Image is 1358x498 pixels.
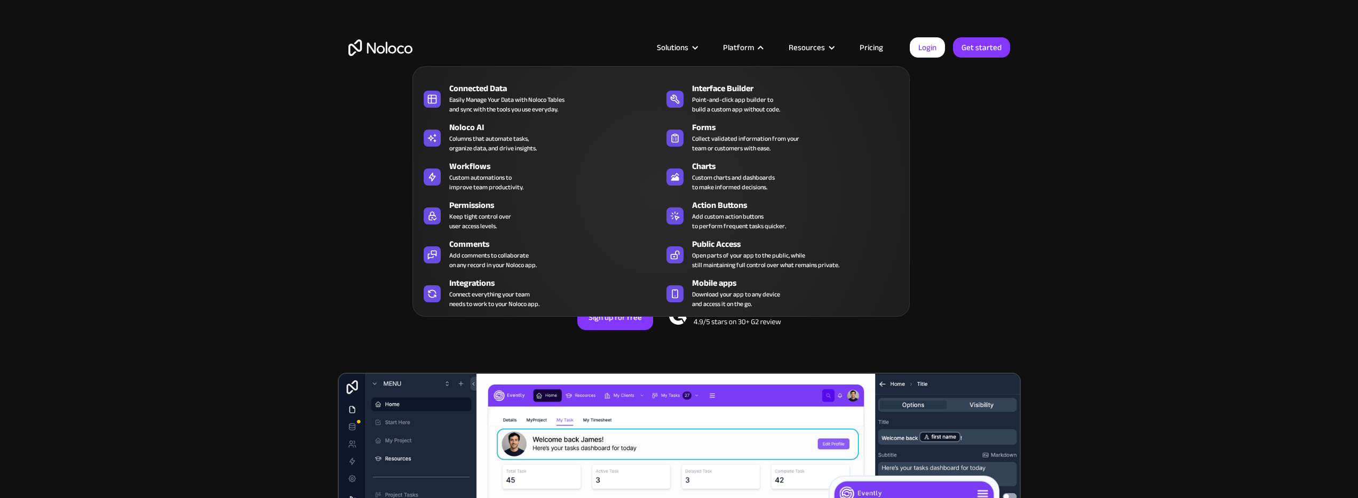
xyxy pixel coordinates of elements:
[449,95,565,114] div: Easily Manage Your Data with Noloco Tables and sync with the tools you use everyday.
[910,37,945,58] a: Login
[348,117,1010,126] h1: Custom No-Code Business Apps Platform
[577,304,653,330] a: Sign up for free
[710,41,775,54] div: Platform
[692,199,909,212] div: Action Buttons
[692,82,909,95] div: Interface Builder
[418,197,661,233] a: PermissionsKeep tight control overuser access levels.
[418,80,661,116] a: Connected DataEasily Manage Your Data with Noloco Tablesand sync with the tools you use everyday.
[449,173,523,192] div: Custom automations to improve team productivity.
[449,121,666,134] div: Noloco AI
[661,119,904,155] a: FormsCollect validated information from yourteam or customers with ease.
[661,197,904,233] a: Action ButtonsAdd custom action buttonsto perform frequent tasks quicker.
[692,95,780,114] div: Point-and-click app builder to build a custom app without code.
[418,158,661,194] a: WorkflowsCustom automations toimprove team productivity.
[723,41,754,54] div: Platform
[661,158,904,194] a: ChartsCustom charts and dashboardsto make informed decisions.
[692,238,909,251] div: Public Access
[449,199,666,212] div: Permissions
[692,251,839,270] div: Open parts of your app to the public, while still maintaining full control over what remains priv...
[418,236,661,272] a: CommentsAdd comments to collaborateon any record in your Noloco app.
[644,41,710,54] div: Solutions
[412,51,910,317] nav: Platform
[775,41,846,54] div: Resources
[449,290,539,309] div: Connect everything your team needs to work to your Noloco app.
[418,119,661,155] a: Noloco AIColumns that automate tasks,organize data, and drive insights.
[692,173,775,192] div: Custom charts and dashboards to make informed decisions.
[348,136,1010,222] h2: Business Apps for Teams
[692,290,780,309] span: Download your app to any device and access it on the go.
[692,134,799,153] div: Collect validated information from your team or customers with ease.
[692,121,909,134] div: Forms
[661,236,904,272] a: Public AccessOpen parts of your app to the public, whilestill maintaining full control over what ...
[449,82,666,95] div: Connected Data
[692,277,909,290] div: Mobile apps
[661,80,904,116] a: Interface BuilderPoint-and-click app builder tobuild a custom app without code.
[846,41,896,54] a: Pricing
[449,277,666,290] div: Integrations
[661,275,904,311] a: Mobile appsDownload your app to any deviceand access it on the go.
[418,275,661,311] a: IntegrationsConnect everything your teamneeds to work to your Noloco app.
[348,39,412,56] a: home
[449,251,537,270] div: Add comments to collaborate on any record in your Noloco app.
[449,134,537,153] div: Columns that automate tasks, organize data, and drive insights.
[789,41,825,54] div: Resources
[692,160,909,173] div: Charts
[692,212,786,231] div: Add custom action buttons to perform frequent tasks quicker.
[657,41,688,54] div: Solutions
[449,160,666,173] div: Workflows
[449,212,511,231] div: Keep tight control over user access levels.
[953,37,1010,58] a: Get started
[449,238,666,251] div: Comments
